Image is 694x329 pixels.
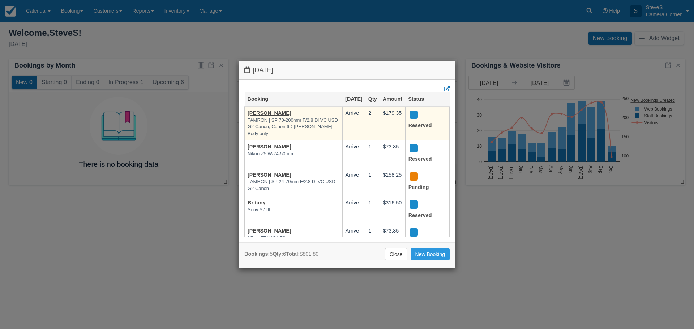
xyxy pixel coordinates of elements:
div: 5 6 $801.80 [244,250,318,258]
em: Sony A7 III [248,207,339,213]
a: [PERSON_NAME] [248,144,291,150]
em: Nikon Z5 W/24-50mm [248,151,339,157]
td: $179.35 [380,106,405,140]
td: Arrive [342,196,365,224]
div: Reserved [408,143,440,165]
td: 1 [365,196,380,224]
td: 1 [365,168,380,196]
em: Nikon Z5 W/24-50mm [248,235,339,242]
div: Reserved [408,109,440,131]
div: Reserved [408,199,440,221]
td: $316.50 [380,196,405,224]
a: Booking [248,96,269,102]
a: Close [385,248,407,260]
a: New Booking [411,248,450,260]
td: $158.25 [380,168,405,196]
td: 1 [365,140,380,168]
a: [PERSON_NAME] [248,228,291,234]
a: Amount [383,96,402,102]
a: [PERSON_NAME] [248,110,291,116]
a: Qty [368,96,377,102]
td: $73.85 [380,224,405,252]
td: Arrive [342,168,365,196]
a: Status [408,96,424,102]
a: [PERSON_NAME] [248,172,291,178]
strong: Qty: [273,251,283,257]
em: TAMRON | SP 70-200mm F/2.8 Di VC USD G2 Canon, Canon 6D [PERSON_NAME] - Body only [248,117,339,137]
h4: [DATE] [244,66,450,74]
div: Pending [408,171,440,193]
em: TAMRON | SP 24-70mm F/2.8 Di VC USD G2 Canon [248,178,339,192]
td: Arrive [342,140,365,168]
a: [DATE] [345,96,363,102]
div: Reserved [408,227,440,249]
strong: Total: [286,251,300,257]
td: 1 [365,224,380,252]
td: Arrive [342,224,365,252]
td: Arrive [342,106,365,140]
a: Britany [248,200,266,205]
td: $73.85 [380,140,405,168]
td: 2 [365,106,380,140]
strong: Bookings: [244,251,270,257]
